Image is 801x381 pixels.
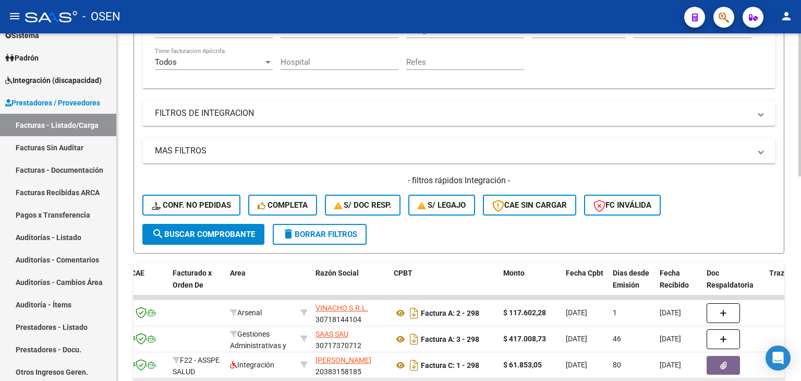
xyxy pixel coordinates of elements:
[173,269,212,289] span: Facturado x Orden De
[660,335,681,343] span: [DATE]
[702,262,765,308] datatable-header-cell: Doc Respaldatoria
[282,228,295,240] mat-icon: delete
[315,302,385,324] div: 30718144104
[230,330,286,362] span: Gestiones Administrativas y Otros
[127,262,168,308] datatable-header-cell: CAE
[503,308,546,317] strong: $ 117.602,28
[282,230,357,239] span: Borrar Filtros
[5,30,39,41] span: Sistema
[142,101,775,126] mat-expansion-panel-header: FILTROS DE INTEGRACION
[5,97,100,109] span: Prestadores / Proveedores
[5,75,102,86] span: Integración (discapacidad)
[142,175,775,186] h4: - filtros rápidos Integración -
[152,228,164,240] mat-icon: search
[142,138,775,163] mat-expansion-panel-header: MAS FILTROS
[230,269,246,277] span: Area
[226,262,296,308] datatable-header-cell: Area
[152,230,255,239] span: Buscar Comprobante
[613,361,621,369] span: 80
[173,356,220,376] span: F22 - ASSPE SALUD
[421,335,479,343] strong: Factura A: 3 - 298
[499,262,562,308] datatable-header-cell: Monto
[566,269,603,277] span: Fecha Cpbt
[609,262,656,308] datatable-header-cell: Días desde Emisión
[408,195,475,216] button: S/ legajo
[155,57,177,67] span: Todos
[315,269,359,277] span: Razón Social
[503,269,525,277] span: Monto
[613,308,617,317] span: 1
[315,328,385,350] div: 30717370712
[82,5,120,28] span: - OSEN
[766,346,791,371] div: Open Intercom Messenger
[325,195,401,216] button: S/ Doc Resp.
[315,304,368,312] span: VINACHO S.R.L.
[566,361,587,369] span: [DATE]
[142,195,240,216] button: Conf. no pedidas
[230,361,274,369] span: Integración
[584,195,661,216] button: FC Inválida
[394,269,412,277] span: CPBT
[566,335,587,343] span: [DATE]
[273,224,367,245] button: Borrar Filtros
[660,269,689,289] span: Fecha Recibido
[8,10,21,22] mat-icon: menu
[5,52,39,64] span: Padrón
[780,10,793,22] mat-icon: person
[503,361,542,369] strong: $ 61.853,05
[660,361,681,369] span: [DATE]
[407,305,421,322] i: Descargar documento
[613,269,649,289] span: Días desde Emisión
[315,356,371,364] span: [PERSON_NAME]
[390,262,499,308] datatable-header-cell: CPBT
[418,200,466,210] span: S/ legajo
[155,108,750,119] mat-panel-title: FILTROS DE INTEGRACION
[248,195,317,216] button: Completa
[593,200,651,210] span: FC Inválida
[315,354,385,376] div: 20383158185
[566,308,587,317] span: [DATE]
[311,262,390,308] datatable-header-cell: Razón Social
[656,262,702,308] datatable-header-cell: Fecha Recibido
[315,330,348,338] span: SAAS SAU
[168,262,226,308] datatable-header-cell: Facturado x Orden De
[258,200,308,210] span: Completa
[407,357,421,374] i: Descargar documento
[407,331,421,348] i: Descargar documento
[155,145,750,157] mat-panel-title: MAS FILTROS
[613,335,621,343] span: 46
[660,308,681,317] span: [DATE]
[707,269,754,289] span: Doc Respaldatoria
[492,200,567,210] span: CAE SIN CARGAR
[142,224,264,245] button: Buscar Comprobante
[483,195,576,216] button: CAE SIN CARGAR
[562,262,609,308] datatable-header-cell: Fecha Cpbt
[334,200,392,210] span: S/ Doc Resp.
[152,200,231,210] span: Conf. no pedidas
[503,335,546,343] strong: $ 417.008,73
[131,269,144,277] span: CAE
[421,361,479,370] strong: Factura C: 1 - 298
[421,309,479,317] strong: Factura A: 2 - 298
[230,308,262,317] span: Arsenal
